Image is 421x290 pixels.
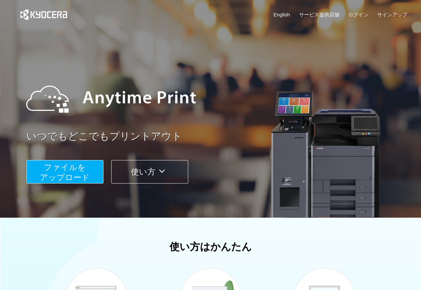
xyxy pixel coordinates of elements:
a: ログイン [348,11,368,18]
a: English [274,11,290,18]
button: ファイルを​​アップロード [26,160,103,184]
a: いつでもどこでもプリントアウト [26,129,412,144]
button: 使い方 [111,160,188,184]
a: サービス提供店舗 [299,11,339,18]
a: サインアップ [377,11,407,18]
span: ファイルを ​​アップロード [40,163,90,182]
